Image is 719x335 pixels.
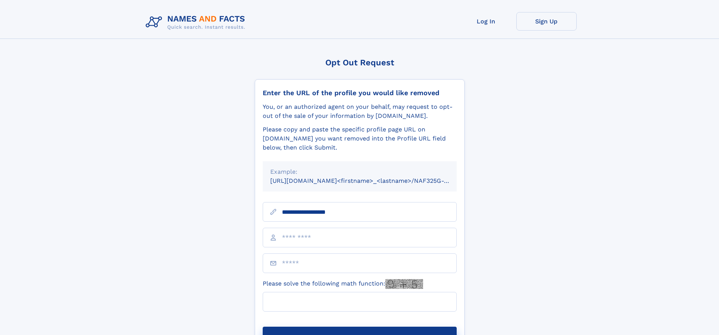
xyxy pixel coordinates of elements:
div: Example: [270,167,449,176]
div: Opt Out Request [255,58,465,67]
div: Please copy and paste the specific profile page URL on [DOMAIN_NAME] you want removed into the Pr... [263,125,457,152]
div: You, or an authorized agent on your behalf, may request to opt-out of the sale of your informatio... [263,102,457,120]
a: Sign Up [516,12,577,31]
img: Logo Names and Facts [143,12,251,32]
div: Enter the URL of the profile you would like removed [263,89,457,97]
label: Please solve the following math function: [263,279,423,289]
small: [URL][DOMAIN_NAME]<firstname>_<lastname>/NAF325G-xxxxxxxx [270,177,471,184]
a: Log In [456,12,516,31]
